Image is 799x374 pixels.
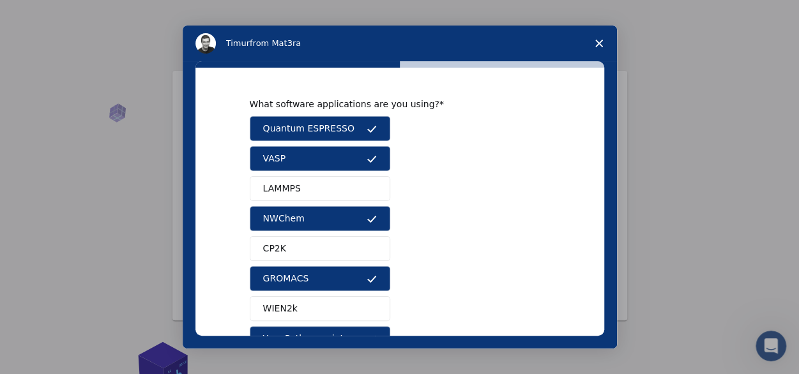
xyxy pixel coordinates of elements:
button: LAMMPS [250,176,390,201]
span: GROMACS [263,272,309,285]
button: NWChem [250,206,390,231]
button: WIEN2k [250,296,390,321]
span: Your Python scripts [263,332,349,345]
span: Close survey [581,26,617,61]
span: NWChem [263,212,305,225]
span: LAMMPS [263,182,301,195]
span: Quantum ESPRESSO [263,122,354,135]
button: Quantum ESPRESSO [250,116,390,141]
button: Your Python scripts [250,326,390,351]
span: WIEN2k [263,302,298,315]
button: CP2K [250,236,390,261]
div: What software applications are you using? [250,98,531,110]
span: Timur [226,38,250,48]
span: Soporte [26,9,71,20]
button: GROMACS [250,266,390,291]
img: Profile image for Timur [195,33,216,54]
span: VASP [263,152,286,165]
button: VASP [250,146,390,171]
span: from Mat3ra [250,38,301,48]
span: CP2K [263,242,286,255]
